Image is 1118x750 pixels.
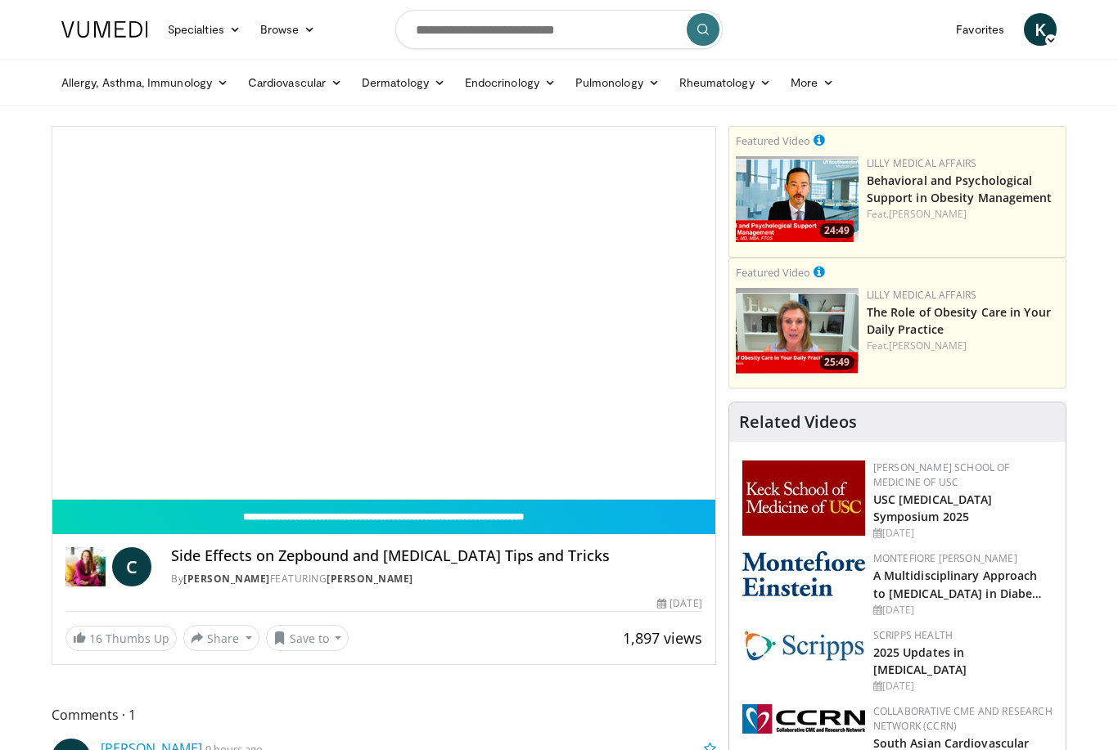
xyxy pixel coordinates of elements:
a: Favorites [946,13,1014,46]
div: By FEATURING [171,572,701,586]
div: [DATE] [873,526,1053,541]
span: 25:49 [819,355,854,370]
img: ba3304f6-7838-4e41-9c0f-2e31ebde6754.png.150x105_q85_crop-smart_upscale.png [736,156,859,242]
span: 1,897 views [623,628,702,648]
a: More [781,66,844,99]
img: b0142b4c-93a1-4b58-8f91-5265c282693c.png.150x105_q85_autocrop_double_scale_upscale_version-0.2.png [742,551,865,596]
span: 24:49 [819,223,854,238]
small: Featured Video [736,133,810,148]
button: Save to [266,625,349,651]
img: VuMedi Logo [61,21,148,38]
small: Featured Video [736,265,810,280]
img: c9f2b0b7-b02a-4276-a72a-b0cbb4230bc1.jpg.150x105_q85_autocrop_double_scale_upscale_version-0.2.jpg [742,628,865,662]
a: [PERSON_NAME] [183,572,270,586]
img: e1208b6b-349f-4914-9dd7-f97803bdbf1d.png.150x105_q85_crop-smart_upscale.png [736,288,859,374]
a: Lilly Medical Affairs [867,156,977,170]
a: [PERSON_NAME] [889,207,967,221]
a: C [112,547,151,586]
a: [PERSON_NAME] School of Medicine of USC [873,460,1010,489]
h4: Related Videos [739,412,857,432]
div: [DATE] [657,596,701,611]
a: The Role of Obesity Care in Your Daily Practice [867,304,1051,337]
img: 7b941f1f-d101-407a-8bfa-07bd47db01ba.png.150x105_q85_autocrop_double_scale_upscale_version-0.2.jpg [742,460,865,536]
span: 16 [89,631,102,646]
a: Lilly Medical Affairs [867,288,977,302]
a: [PERSON_NAME] [327,572,413,586]
a: 25:49 [736,288,859,374]
a: Endocrinology [455,66,566,99]
a: Specialties [158,13,250,46]
a: Dermatology [352,66,455,99]
div: Feat. [867,207,1059,222]
a: A Multidisciplinary Approach to [MEDICAL_DATA] in Diabe… [873,568,1043,600]
span: Comments 1 [52,704,716,725]
a: Pulmonology [566,66,669,99]
img: Dr. Carolynn Francavilla [65,547,106,586]
a: Rheumatology [669,66,781,99]
a: Scripps Health [873,628,953,642]
img: a04ee3ba-8487-4636-b0fb-5e8d268f3737.png.150x105_q85_autocrop_double_scale_upscale_version-0.2.png [742,704,865,734]
a: Behavioral and Psychological Support in Obesity Management [867,173,1053,205]
a: Cardiovascular [238,66,352,99]
div: Feat. [867,339,1059,353]
a: 2025 Updates in [MEDICAL_DATA] [873,644,967,677]
h4: Side Effects on Zepbound and [MEDICAL_DATA] Tips and Tricks [171,547,701,565]
a: 16 Thumbs Up [65,626,177,651]
a: USC [MEDICAL_DATA] Symposium 2025 [873,492,993,524]
a: Collaborative CME and Research Network (CCRN) [873,704,1053,733]
a: K [1024,13,1057,46]
div: [DATE] [873,603,1053,618]
a: Montefiore [PERSON_NAME] [873,551,1017,565]
button: Share [183,625,259,651]
input: Search topics, interventions [395,10,723,49]
a: [PERSON_NAME] [889,339,967,353]
a: Browse [250,13,326,46]
div: [DATE] [873,679,1053,694]
a: Allergy, Asthma, Immunology [52,66,238,99]
a: 24:49 [736,156,859,242]
video-js: Video Player [52,127,715,500]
